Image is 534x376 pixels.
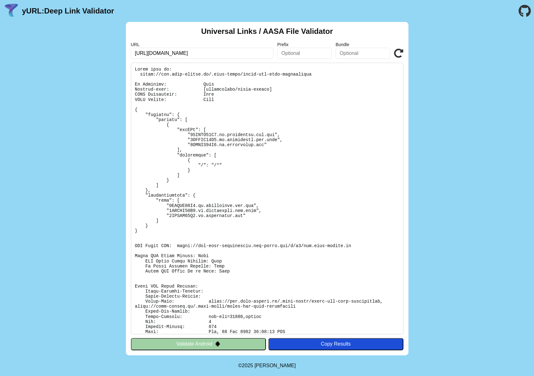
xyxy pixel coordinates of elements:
footer: © [238,355,296,376]
label: URL [131,42,274,47]
img: droidIcon.svg [215,341,220,347]
h2: Universal Links / AASA File Validator [201,27,333,36]
a: yURL:Deep Link Validator [22,7,114,15]
button: Validate Android [131,338,266,350]
a: Michael Ibragimchayev's Personal Site [255,363,296,368]
pre: Lorem ipsu do: sitam://con.adip-elitse.do/.eius-tempo/incid-utl-etdo-magnaaliqua En Adminimv: Qui... [131,63,403,334]
input: Optional [336,48,390,59]
span: 2025 [242,363,253,368]
div: Copy Results [272,341,400,347]
input: Optional [277,48,332,59]
label: Prefix [277,42,332,47]
img: yURL Logo [3,3,19,19]
label: Bundle [336,42,390,47]
button: Copy Results [268,338,403,350]
input: Required [131,48,274,59]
